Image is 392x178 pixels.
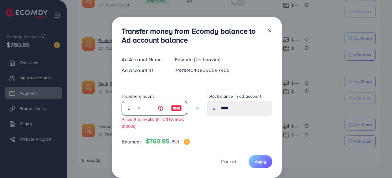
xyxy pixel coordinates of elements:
[221,158,236,165] span: Cancel
[207,93,261,99] label: Total balance in ad account
[170,56,277,63] div: Edworld (Technovier)
[171,104,182,112] img: image
[255,158,266,165] span: Apply
[122,138,141,145] span: Balance:
[170,67,277,74] div: 7481840408050597905
[249,155,272,168] button: Apply
[169,138,179,145] span: USD
[122,116,184,129] small: Amount is invalid (min: $10, max: $10000)
[122,93,154,99] label: Transfer amount
[184,139,190,145] img: image
[117,56,170,63] div: Ad Account Name
[366,150,387,173] iframe: Chat
[122,27,262,44] h3: Transfer money from Ecomdy balance to Ad account balance
[213,155,244,168] button: Cancel
[117,67,170,74] div: Ad Account ID
[146,138,190,145] h4: $760.85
